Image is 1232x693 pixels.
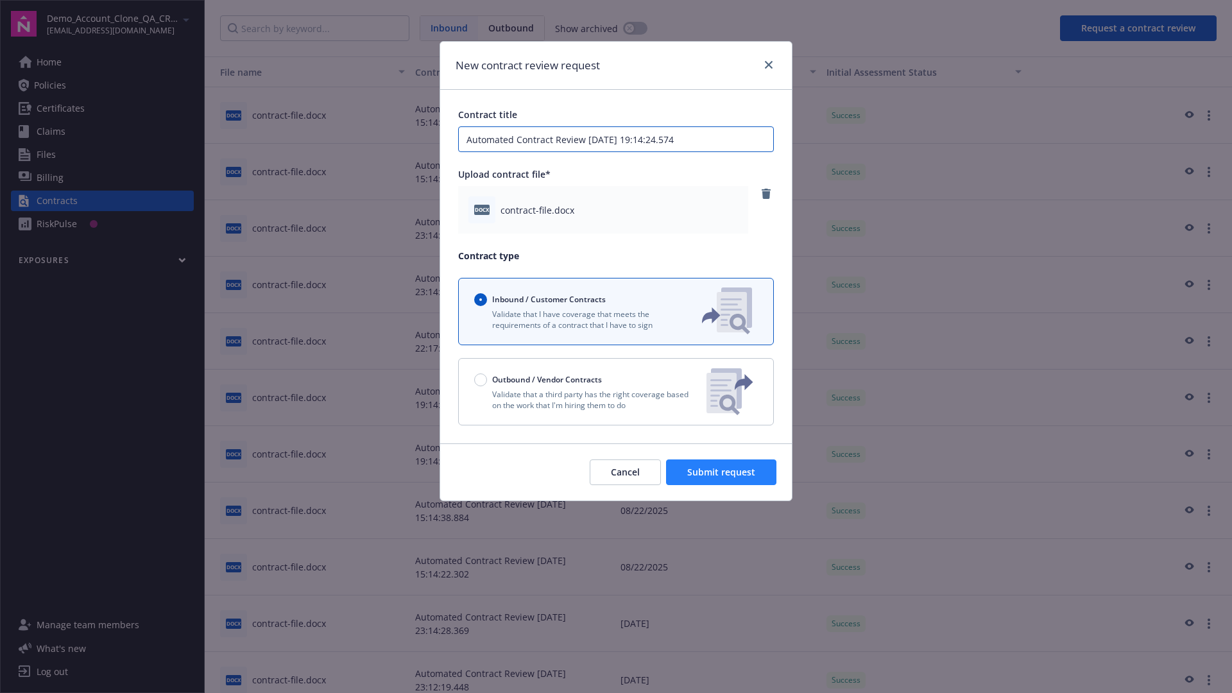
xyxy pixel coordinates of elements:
[458,249,774,262] p: Contract type
[458,108,517,121] span: Contract title
[458,126,774,152] input: Enter a title for this contract
[492,374,602,385] span: Outbound / Vendor Contracts
[474,293,487,306] input: Inbound / Customer Contracts
[458,168,551,180] span: Upload contract file*
[666,459,776,485] button: Submit request
[474,205,490,214] span: docx
[611,466,640,478] span: Cancel
[687,466,755,478] span: Submit request
[474,389,696,411] p: Validate that a third party has the right coverage based on the work that I'm hiring them to do
[501,203,574,217] span: contract-file.docx
[590,459,661,485] button: Cancel
[492,294,606,305] span: Inbound / Customer Contracts
[456,57,600,74] h1: New contract review request
[458,278,774,345] button: Inbound / Customer ContractsValidate that I have coverage that meets the requirements of a contra...
[761,57,776,73] a: close
[474,373,487,386] input: Outbound / Vendor Contracts
[758,186,774,201] a: remove
[474,309,681,330] p: Validate that I have coverage that meets the requirements of a contract that I have to sign
[458,358,774,425] button: Outbound / Vendor ContractsValidate that a third party has the right coverage based on the work t...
